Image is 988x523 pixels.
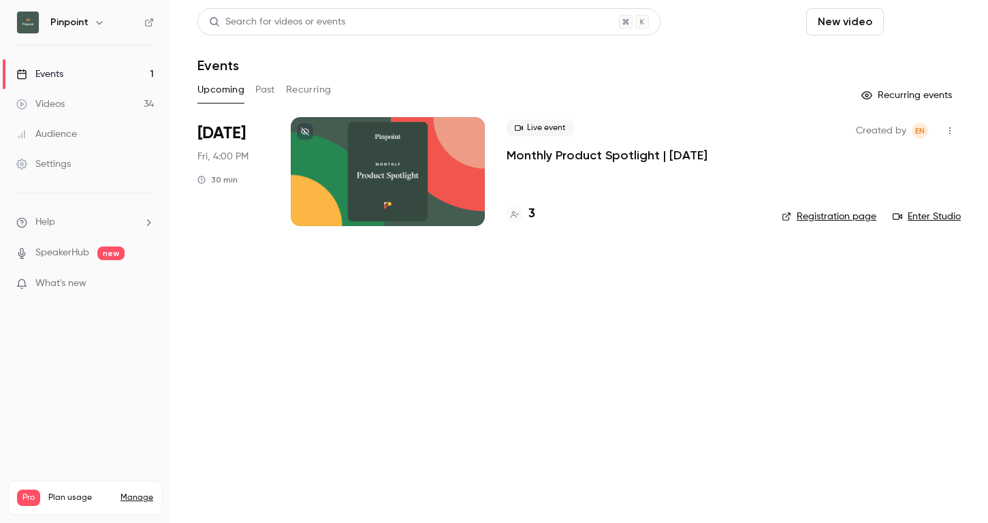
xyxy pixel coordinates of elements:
[35,276,86,291] span: What's new
[806,8,884,35] button: New video
[16,127,77,141] div: Audience
[889,8,961,35] button: Schedule
[855,84,961,106] button: Recurring events
[507,147,707,163] a: Monthly Product Spotlight | [DATE]
[197,57,239,74] h1: Events
[255,79,275,101] button: Past
[35,246,89,260] a: SpeakerHub
[782,210,876,223] a: Registration page
[197,79,244,101] button: Upcoming
[17,12,39,33] img: Pinpoint
[16,157,71,171] div: Settings
[197,150,249,163] span: Fri, 4:00 PM
[97,247,125,260] span: new
[17,490,40,506] span: Pro
[912,123,928,139] span: Emily Newton-Smith
[528,205,535,223] h4: 3
[121,492,153,503] a: Manage
[197,123,246,144] span: [DATE]
[16,215,154,229] li: help-dropdown-opener
[507,120,574,136] span: Live event
[35,215,55,229] span: Help
[16,97,65,111] div: Videos
[16,67,63,81] div: Events
[856,123,906,139] span: Created by
[286,79,332,101] button: Recurring
[138,278,154,290] iframe: Noticeable Trigger
[893,210,961,223] a: Enter Studio
[915,123,925,139] span: EN
[209,15,345,29] div: Search for videos or events
[197,117,269,226] div: Oct 17 Fri, 4:00 PM (Europe/London)
[197,174,238,185] div: 30 min
[50,16,89,29] h6: Pinpoint
[507,205,535,223] a: 3
[48,492,112,503] span: Plan usage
